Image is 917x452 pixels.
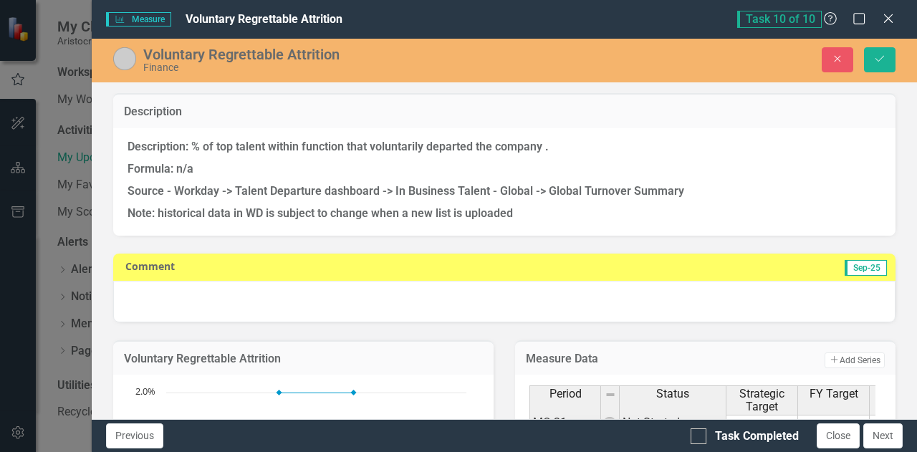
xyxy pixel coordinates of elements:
[737,11,822,28] span: Task 10 of 10
[656,388,689,400] span: Status
[143,47,544,62] div: Voluntary Regrettable Attrition
[604,417,615,428] img: wEE9TsDyXodHwAAAABJRU5ErkJggg==
[605,389,616,400] img: 8DAGhfEEPCf229AAAAAElFTkSuQmCC
[526,352,721,365] h3: Measure Data
[124,105,885,118] h3: Description
[124,352,483,365] h3: Voluntary Regrettable Attrition
[106,423,163,448] button: Previous
[715,428,799,445] div: Task Completed
[106,12,171,27] span: Measure
[549,388,582,400] span: Period
[817,423,860,448] button: Close
[729,388,794,413] span: Strategic Target
[143,62,544,73] div: Finance
[125,261,530,271] h3: Comment
[128,140,549,153] strong: Description: % of top talent within function that voluntarily departed the company .
[203,390,356,395] g: FY Target, line 2 of 3 with 4 data points.
[863,423,903,448] button: Next
[810,388,858,400] span: FY Target
[277,390,282,395] path: MQ-25, 2. FY Target.
[128,162,193,175] strong: Formula: n/a
[351,390,357,395] path: JQ-25, 2. FY Target.
[825,352,885,368] button: Add Series
[845,260,887,276] span: Sep-25
[113,47,136,70] img: Not Started
[128,184,684,198] strong: Source - Workday -> Talent Departure dashboard -> In Business Talent - Global -> Global Turnover ...
[135,385,155,398] text: 2.0%
[186,12,342,26] span: Voluntary Regrettable Attrition
[128,206,513,220] strong: Note: historical data in WD is subject to change when a new list is uploaded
